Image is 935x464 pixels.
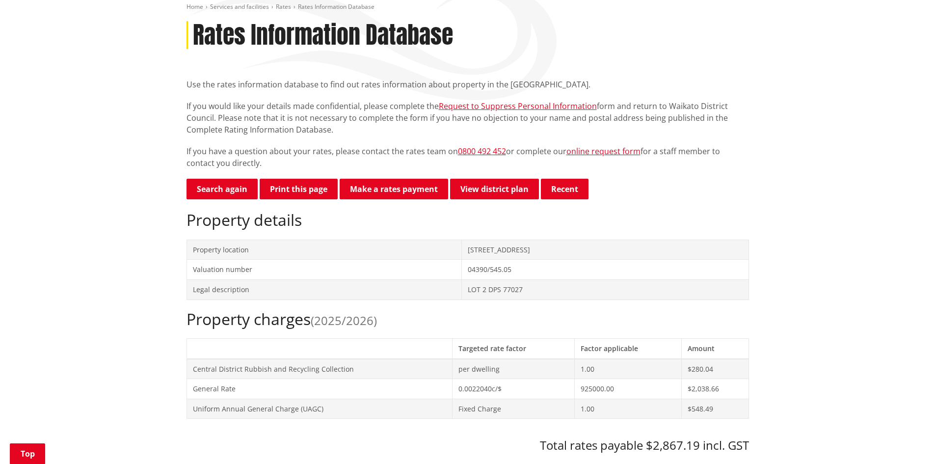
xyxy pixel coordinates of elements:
[452,359,575,379] td: per dwelling
[187,379,452,399] td: General Rate
[276,2,291,11] a: Rates
[187,79,749,90] p: Use the rates information database to find out rates information about property in the [GEOGRAPHI...
[462,240,748,260] td: [STREET_ADDRESS]
[462,279,748,300] td: LOT 2 DPS 77027
[439,101,597,111] a: Request to Suppress Personal Information
[566,146,641,157] a: online request form
[450,179,539,199] a: View district plan
[10,443,45,464] a: Top
[260,179,338,199] button: Print this page
[541,179,588,199] button: Recent
[575,338,682,358] th: Factor applicable
[458,146,506,157] a: 0800 492 452
[187,359,452,379] td: Central District Rubbish and Recycling Collection
[187,3,749,11] nav: breadcrumb
[210,2,269,11] a: Services and facilities
[575,399,682,419] td: 1.00
[890,423,925,458] iframe: Messenger Launcher
[187,179,258,199] a: Search again
[187,145,749,169] p: If you have a question about your rates, please contact the rates team on or complete our for a s...
[575,359,682,379] td: 1.00
[311,312,377,328] span: (2025/2026)
[193,21,453,50] h1: Rates Information Database
[340,179,448,199] a: Make a rates payment
[187,260,462,280] td: Valuation number
[452,338,575,358] th: Targeted rate factor
[298,2,374,11] span: Rates Information Database
[187,100,749,136] p: If you would like your details made confidential, please complete the form and return to Waikato ...
[187,2,203,11] a: Home
[187,240,462,260] td: Property location
[682,338,748,358] th: Amount
[682,379,748,399] td: $2,038.66
[682,399,748,419] td: $548.49
[462,260,748,280] td: 04390/545.05
[682,359,748,379] td: $280.04
[187,211,749,229] h2: Property details
[187,279,462,300] td: Legal description
[575,379,682,399] td: 925000.00
[187,310,749,328] h2: Property charges
[452,399,575,419] td: Fixed Charge
[452,379,575,399] td: 0.0022040c/$
[187,438,749,453] h3: Total rates payable $2,867.19 incl. GST
[187,399,452,419] td: Uniform Annual General Charge (UAGC)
